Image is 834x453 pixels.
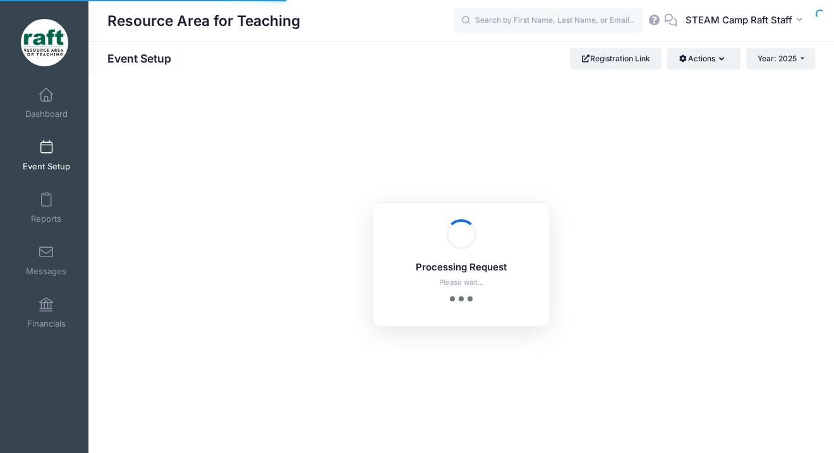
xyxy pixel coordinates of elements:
button: Year: 2025 [746,48,815,69]
a: Reports [16,186,76,230]
button: STEAM Camp Raft Staff [677,6,815,35]
h5: Processing Request [390,262,533,274]
span: Reports [31,214,61,224]
span: Financials [27,318,66,329]
a: Registration Link [570,48,662,69]
span: STEAM Camp Raft Staff [686,13,792,27]
a: Messages [16,238,76,282]
span: Event Setup [23,161,70,172]
a: Dashboard [16,81,76,125]
h1: Resource Area for Teaching [107,6,300,35]
a: Financials [16,291,76,335]
h1: Event Setup [107,52,182,65]
button: Actions [667,48,740,69]
p: Please wait... [390,277,533,288]
span: Dashboard [25,109,68,119]
img: Resource Area for Teaching [21,19,68,66]
input: Search by First Name, Last Name, or Email... [454,8,643,33]
a: Event Setup [16,133,76,178]
span: Messages [26,266,66,277]
span: Year: 2025 [758,54,797,63]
